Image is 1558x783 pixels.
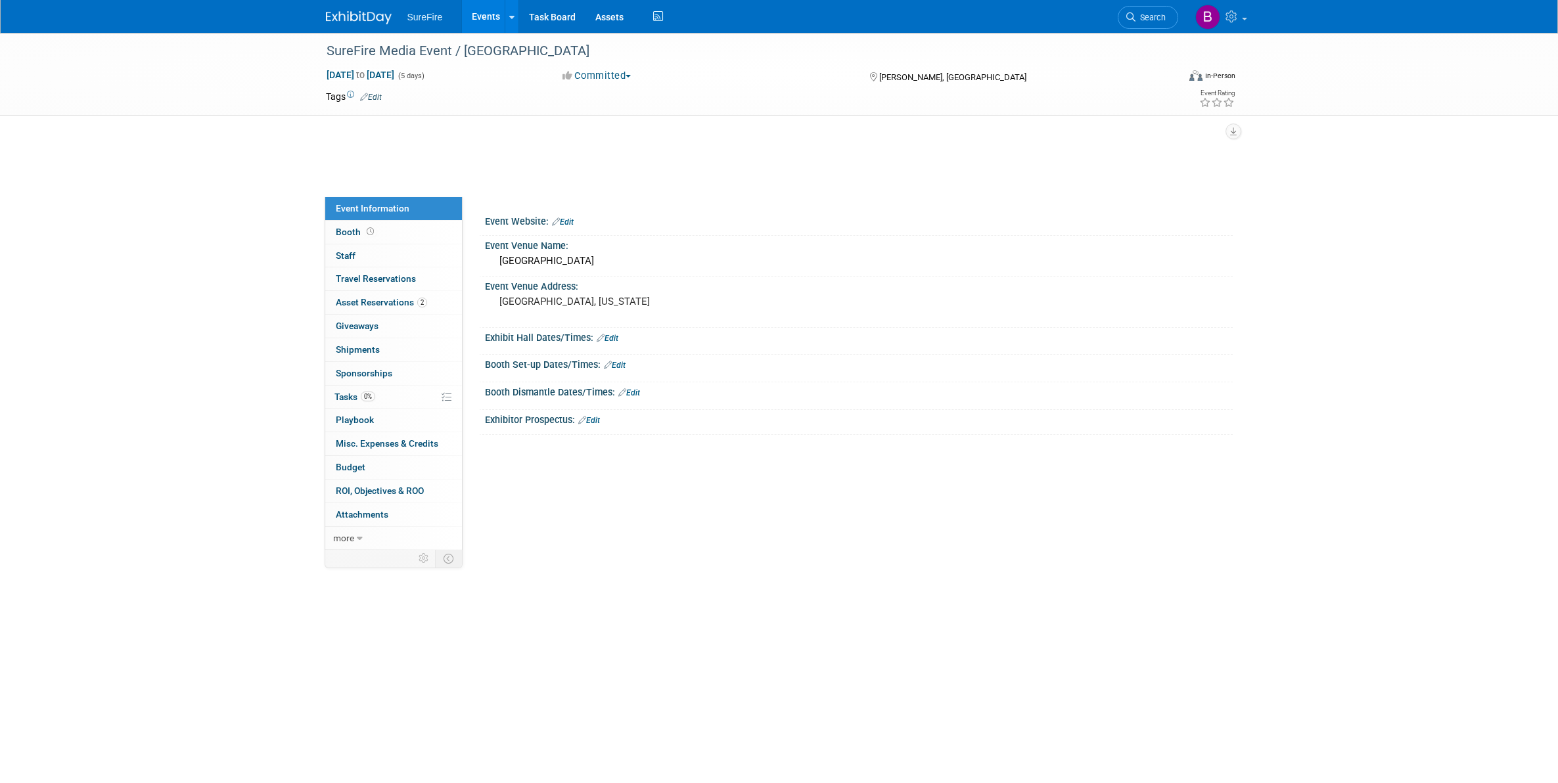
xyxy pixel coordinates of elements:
span: Sponsorships [336,368,392,378]
span: to [354,70,367,80]
a: Budget [325,456,462,479]
span: (5 days) [397,72,424,80]
a: Edit [360,93,382,102]
a: Asset Reservations2 [325,291,462,314]
img: Format-Inperson.png [1189,70,1203,81]
a: Sponsorships [325,362,462,385]
div: Exhibitor Prospectus: [485,410,1233,427]
div: [GEOGRAPHIC_DATA] [495,251,1223,271]
div: Event Website: [485,212,1233,229]
div: Event Venue Address: [485,277,1233,293]
div: Event Rating [1199,90,1235,97]
a: Staff [325,244,462,267]
span: Search [1135,12,1166,22]
img: Bree Yoshikawa [1195,5,1220,30]
span: Misc. Expenses & Credits [336,438,438,449]
a: Misc. Expenses & Credits [325,432,462,455]
div: Event Format [1101,68,1236,88]
a: Edit [618,388,640,397]
a: more [325,527,462,550]
span: Playbook [336,414,374,425]
a: Travel Reservations [325,267,462,290]
span: Tasks [334,391,375,402]
span: Booth [336,227,377,237]
span: Shipments [336,344,380,355]
a: Tasks0% [325,386,462,409]
td: Personalize Event Tab Strip [413,550,436,567]
div: Booth Dismantle Dates/Times: [485,382,1233,399]
span: [DATE] [DATE] [326,69,395,81]
span: Event Information [336,203,409,213]
a: Edit [552,217,574,227]
span: more [333,533,354,543]
span: Booth not reserved yet [364,227,377,236]
span: Attachments [336,509,388,520]
span: Travel Reservations [336,273,416,284]
td: Toggle Event Tabs [435,550,462,567]
a: Event Information [325,197,462,220]
td: Tags [326,90,382,103]
span: ROI, Objectives & ROO [336,485,424,496]
span: [PERSON_NAME], [GEOGRAPHIC_DATA] [879,72,1026,82]
a: Shipments [325,338,462,361]
a: ROI, Objectives & ROO [325,480,462,503]
span: Staff [336,250,355,261]
img: ExhibitDay [326,11,392,24]
a: Edit [604,361,626,370]
span: 0% [361,391,375,401]
a: Giveaways [325,315,462,338]
div: Exhibit Hall Dates/Times: [485,328,1233,345]
span: Budget [336,462,365,472]
div: SureFire Media Event / [GEOGRAPHIC_DATA] [322,39,1158,63]
pre: [GEOGRAPHIC_DATA], [US_STATE] [499,296,782,307]
button: Committed [558,69,636,83]
a: Playbook [325,409,462,432]
a: Attachments [325,503,462,526]
a: Search [1118,6,1178,29]
div: Event Venue Name: [485,236,1233,252]
a: Edit [597,334,618,343]
div: Booth Set-up Dates/Times: [485,355,1233,372]
div: In-Person [1204,71,1235,81]
a: Edit [578,416,600,425]
span: SureFire [407,12,443,22]
a: Booth [325,221,462,244]
span: Asset Reservations [336,297,427,307]
span: 2 [417,298,427,307]
span: Giveaways [336,321,378,331]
